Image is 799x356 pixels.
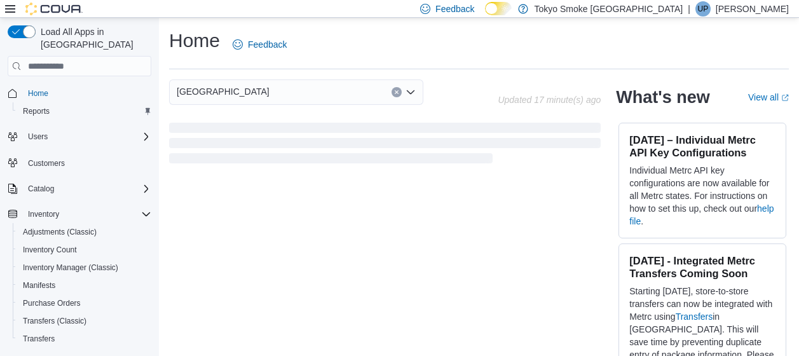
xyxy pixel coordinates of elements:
a: Inventory Count [18,242,82,257]
button: Clear input [392,87,402,97]
span: Catalog [28,184,54,194]
button: Home [3,84,156,102]
a: Feedback [228,32,292,57]
a: View allExternal link [748,92,789,102]
button: Transfers (Classic) [13,312,156,330]
button: Inventory Manager (Classic) [13,259,156,277]
button: Catalog [3,180,156,198]
span: Purchase Orders [23,298,81,308]
span: Feedback [435,3,474,15]
a: Home [23,86,53,101]
h3: [DATE] – Individual Metrc API Key Configurations [629,133,775,159]
span: Purchase Orders [18,296,151,311]
span: Inventory Count [18,242,151,257]
button: Inventory [23,207,64,222]
span: [GEOGRAPHIC_DATA] [177,84,270,99]
p: Tokyo Smoke [GEOGRAPHIC_DATA] [535,1,683,17]
span: Customers [28,158,65,168]
button: Purchase Orders [13,294,156,312]
button: Catalog [23,181,59,196]
span: Transfers (Classic) [18,313,151,329]
span: Manifests [23,280,55,291]
span: Reports [23,106,50,116]
button: Inventory Count [13,241,156,259]
span: Feedback [248,38,287,51]
span: Reports [18,104,151,119]
span: Inventory [23,207,151,222]
span: Inventory [28,209,59,219]
h2: What's new [616,87,709,107]
span: Adjustments (Classic) [23,227,97,237]
p: Individual Metrc API key configurations are now available for all Metrc states. For instructions ... [629,164,775,228]
a: Inventory Manager (Classic) [18,260,123,275]
a: Manifests [18,278,60,293]
span: Inventory Manager (Classic) [18,260,151,275]
a: Transfers [18,331,60,346]
button: Customers [3,153,156,172]
span: Catalog [23,181,151,196]
a: Purchase Orders [18,296,86,311]
span: Home [28,88,48,99]
span: Load All Apps in [GEOGRAPHIC_DATA] [36,25,151,51]
span: Manifests [18,278,151,293]
button: Transfers [13,330,156,348]
button: Open list of options [406,87,416,97]
a: help file [629,203,774,226]
img: Cova [25,3,83,15]
div: Unike Patel [695,1,711,17]
button: Users [23,129,53,144]
span: Users [28,132,48,142]
span: Inventory Manager (Classic) [23,263,118,273]
p: [PERSON_NAME] [716,1,789,17]
h3: [DATE] - Integrated Metrc Transfers Coming Soon [629,254,775,280]
button: Reports [13,102,156,120]
button: Users [3,128,156,146]
p: Updated 17 minute(s) ago [498,95,601,105]
a: Reports [18,104,55,119]
span: UP [698,1,709,17]
span: Inventory Count [23,245,77,255]
a: Customers [23,156,70,171]
a: Transfers (Classic) [18,313,92,329]
a: Adjustments (Classic) [18,224,102,240]
button: Adjustments (Classic) [13,223,156,241]
button: Inventory [3,205,156,223]
button: Manifests [13,277,156,294]
span: Users [23,129,151,144]
span: Transfers [23,334,55,344]
span: Transfers [18,331,151,346]
span: Customers [23,154,151,170]
span: Loading [169,125,601,166]
svg: External link [781,94,789,102]
span: Transfers (Classic) [23,316,86,326]
input: Dark Mode [485,2,512,15]
span: Adjustments (Classic) [18,224,151,240]
a: Transfers [676,311,713,322]
h1: Home [169,28,220,53]
p: | [688,1,690,17]
span: Home [23,85,151,101]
